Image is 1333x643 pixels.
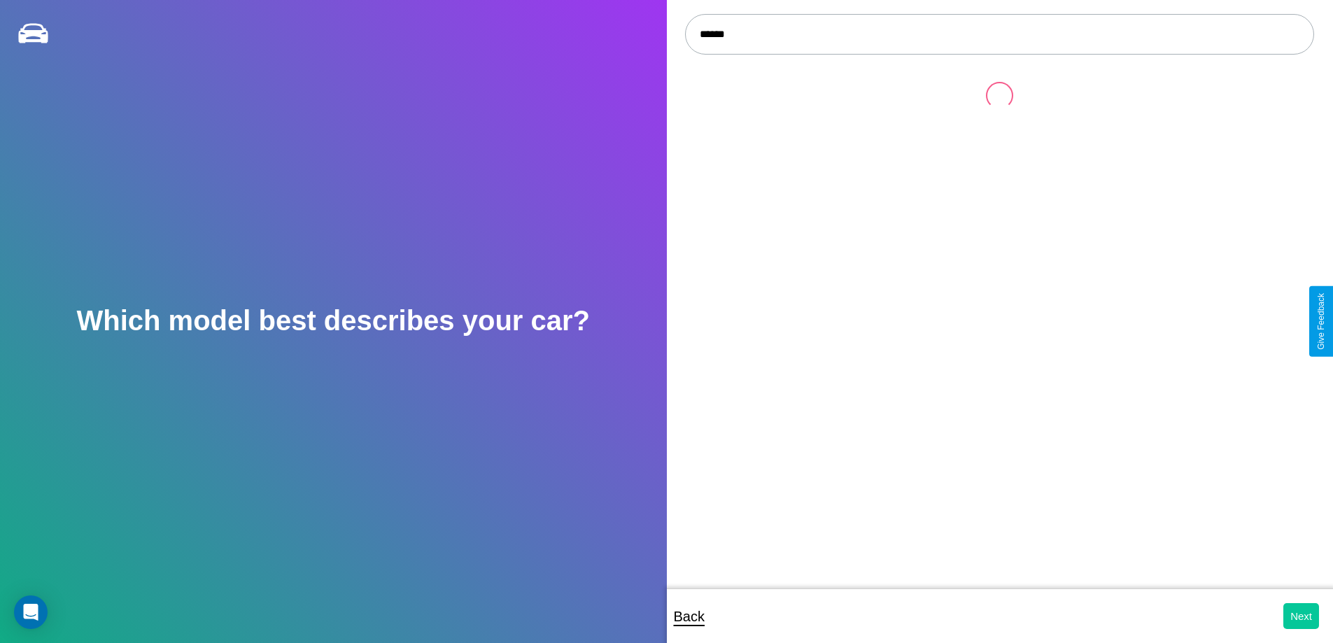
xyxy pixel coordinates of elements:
[1283,603,1319,629] button: Next
[1316,293,1326,350] div: Give Feedback
[76,305,590,337] h2: Which model best describes your car?
[14,595,48,629] div: Open Intercom Messenger
[674,604,705,629] p: Back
